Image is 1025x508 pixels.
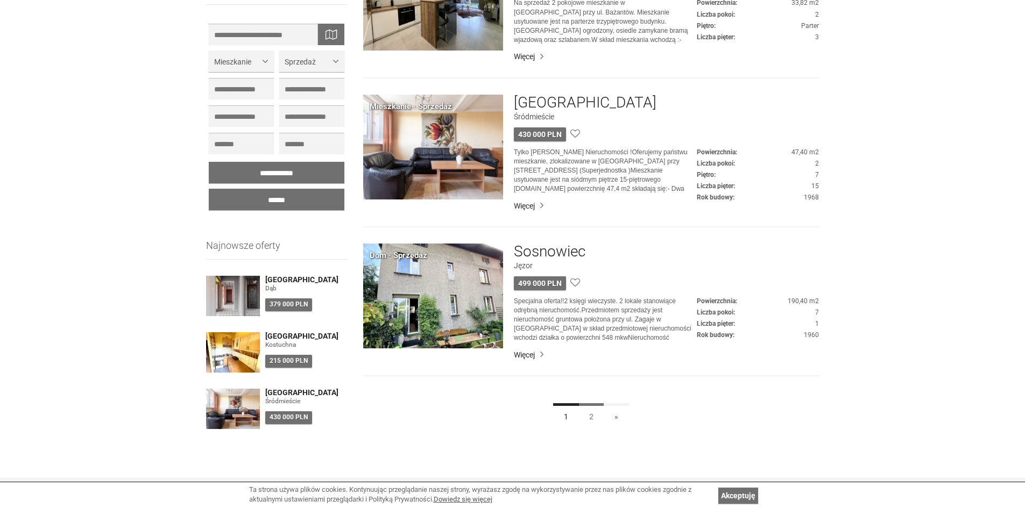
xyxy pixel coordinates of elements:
dd: 190,40 m2 [697,297,819,306]
span: Sprzedaż [285,56,331,67]
div: Mieszkanie · Sprzedaż [370,101,452,112]
dt: Liczba pokoi: [697,10,735,19]
button: Sprzedaż [279,51,344,72]
a: [GEOGRAPHIC_DATA] [265,332,348,340]
dt: Liczba pokoi: [697,308,735,317]
figure: Śródmieście [514,111,819,122]
img: Dom Sprzedaż Sosnowiec Jęzor Zagaje [363,244,503,348]
a: 2 [578,403,604,427]
dd: 15 [697,182,819,191]
a: Więcej [514,201,819,211]
div: 430 000 PLN [265,411,312,424]
dt: Piętro: [697,22,716,31]
a: Sosnowiec [514,244,585,260]
dt: Piętro: [697,170,716,180]
div: Ta strona używa plików cookies. Kontynuując przeglądanie naszej strony, wyrażasz zgodę na wykorzy... [249,485,713,505]
dd: Parter [697,22,819,31]
a: [GEOGRAPHIC_DATA] [265,276,348,284]
a: [GEOGRAPHIC_DATA] [265,389,348,397]
dd: 7 [697,308,819,317]
div: 499 000 PLN [514,276,566,290]
p: Tylko [PERSON_NAME] Nieruchomości !Oferujemy państwu mieszkanie, zlokalizowane w [GEOGRAPHIC_DATA... [514,148,697,194]
p: Specjalna oferta!!2 księgi wieczyste. 2 lokale stanowiące odrębną nieruchomość.Przedmiotem sprzed... [514,297,697,343]
dd: 1 [697,319,819,328]
figure: Dąb [265,284,348,293]
dd: 2 [697,10,819,19]
a: [GEOGRAPHIC_DATA] [514,95,656,111]
img: Mieszkanie Sprzedaż Katowice Śródmieście Aleja Wojciecha Korfantego [363,95,503,199]
dd: 2 [697,159,819,168]
dt: Liczba pięter: [697,319,735,328]
a: Akceptuję [718,488,758,504]
h3: Najnowsze oferty [206,240,348,260]
div: 379 000 PLN [265,298,312,311]
a: Więcej [514,349,819,360]
dd: 3 [697,33,819,42]
a: Dowiedz się więcej [434,495,492,503]
dd: 1968 [697,193,819,202]
a: 1 [553,403,579,427]
dt: Liczba pokoi: [697,159,735,168]
div: 215 000 PLN [265,355,312,367]
dt: Rok budowy: [697,331,734,340]
figure: Śródmieście [265,397,348,406]
button: Mieszkanie [209,51,274,72]
dt: Liczba pięter: [697,182,735,191]
dt: Liczba pięter: [697,33,735,42]
dt: Powierzchnia: [697,297,737,306]
dd: 1960 [697,331,819,340]
dt: Rok budowy: [697,193,734,202]
figure: Jęzor [514,260,819,271]
a: Więcej [514,51,819,62]
div: Wyszukaj na mapie [317,24,344,45]
dd: 47,40 m2 [697,148,819,157]
dt: Powierzchnia: [697,148,737,157]
a: » [604,403,629,427]
span: Mieszkanie [214,56,260,67]
div: Dom · Sprzedaż [370,250,427,261]
div: 430 000 PLN [514,127,566,141]
dd: 7 [697,170,819,180]
figure: Kostuchna [265,340,348,349]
